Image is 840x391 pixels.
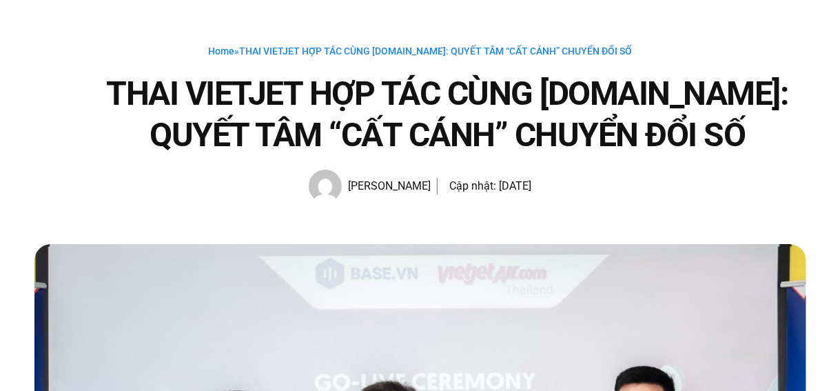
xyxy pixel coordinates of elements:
a: Picture of Hạnh Hoàng [PERSON_NAME] [309,170,431,203]
span: [PERSON_NAME] [342,177,431,196]
img: Picture of Hạnh Hoàng [309,170,342,203]
span: » [208,46,632,57]
a: Home [208,46,234,57]
span: THAI VIETJET HỢP TÁC CÙNG [DOMAIN_NAME]: QUYẾT TÂM “CẤT CÁNH” CHUYỂN ĐỔI SỐ [239,46,632,57]
time: [DATE] [500,179,532,192]
span: Cập nhật: [450,179,497,192]
h1: THAI VIETJET HỢP TÁC CÙNG [DOMAIN_NAME]: QUYẾT TÂM “CẤT CÁNH” CHUYỂN ĐỔI SỐ [90,73,806,156]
